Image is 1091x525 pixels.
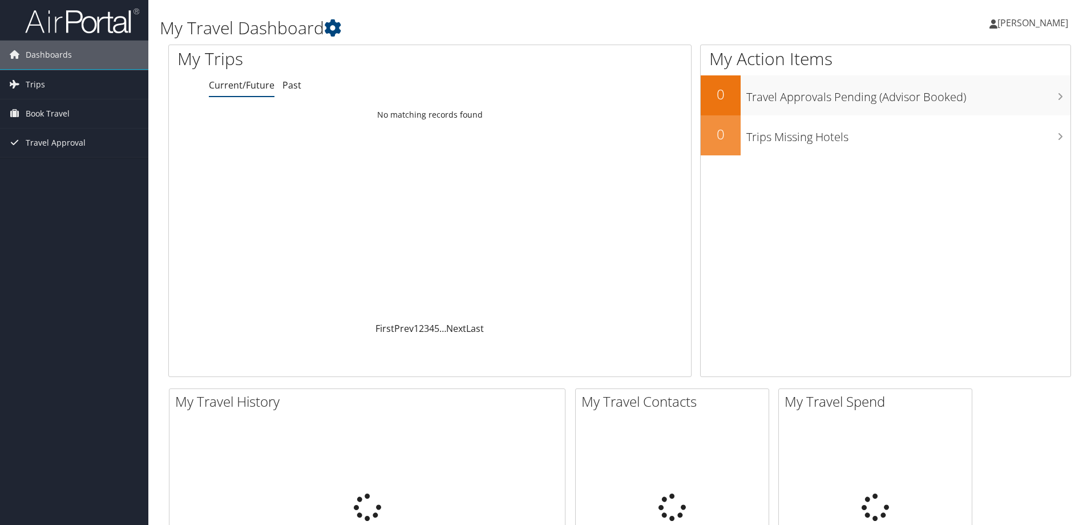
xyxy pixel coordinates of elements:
[701,115,1070,155] a: 0Trips Missing Hotels
[439,322,446,335] span: …
[785,392,972,411] h2: My Travel Spend
[701,85,741,104] h2: 0
[424,322,429,335] a: 3
[997,17,1068,29] span: [PERSON_NAME]
[746,83,1070,105] h3: Travel Approvals Pending (Advisor Booked)
[209,79,274,91] a: Current/Future
[26,99,70,128] span: Book Travel
[466,322,484,335] a: Last
[701,75,1070,115] a: 0Travel Approvals Pending (Advisor Booked)
[175,392,565,411] h2: My Travel History
[394,322,414,335] a: Prev
[26,41,72,69] span: Dashboards
[414,322,419,335] a: 1
[169,105,691,125] td: No matching records found
[434,322,439,335] a: 5
[446,322,466,335] a: Next
[375,322,394,335] a: First
[581,392,769,411] h2: My Travel Contacts
[989,6,1080,40] a: [PERSON_NAME]
[282,79,301,91] a: Past
[429,322,434,335] a: 4
[177,47,465,71] h1: My Trips
[419,322,424,335] a: 2
[701,47,1070,71] h1: My Action Items
[26,129,86,157] span: Travel Approval
[160,16,773,40] h1: My Travel Dashboard
[26,70,45,99] span: Trips
[701,125,741,144] h2: 0
[25,7,139,34] img: airportal-logo.png
[746,123,1070,145] h3: Trips Missing Hotels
